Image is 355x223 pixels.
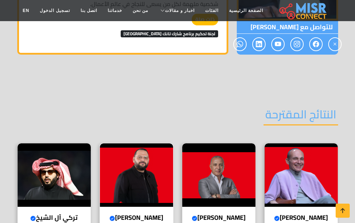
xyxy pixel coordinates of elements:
h4: [PERSON_NAME] [105,214,168,222]
h4: [PERSON_NAME] [188,214,250,222]
img: محمد فاروق [265,143,338,207]
h4: [PERSON_NAME] [270,214,332,222]
a: EN [18,4,35,17]
img: تركي آل الشيخ [18,143,91,207]
span: للتواصل مع [PERSON_NAME] [237,20,338,34]
h4: تركي آل الشيخ [23,214,85,222]
a: اخبار و مقالات [153,4,200,17]
a: الفئات [200,4,224,17]
a: من نحن [127,4,153,17]
a: اتصل بنا [75,4,102,17]
svg: Verified account [30,216,36,221]
a: خدماتنا [102,4,127,17]
svg: Verified account [274,216,280,221]
span: اخبار و مقالات [165,7,195,14]
span: لجنة تحكيم برنامج شارك تانك [GEOGRAPHIC_DATA] [121,30,218,37]
svg: Verified account [109,216,115,221]
svg: Verified account [192,216,197,221]
a: الصفحة الرئيسية [224,4,268,17]
h2: النتائج المقترحة [264,107,338,125]
img: أحمد السويدي [182,143,255,207]
img: عبد الله سلام [100,143,173,207]
a: تسجيل الدخول [34,4,75,17]
a: لجنة تحكيم برنامج شارك تانك [GEOGRAPHIC_DATA] [121,28,218,38]
img: main.misr_connect [279,2,327,19]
